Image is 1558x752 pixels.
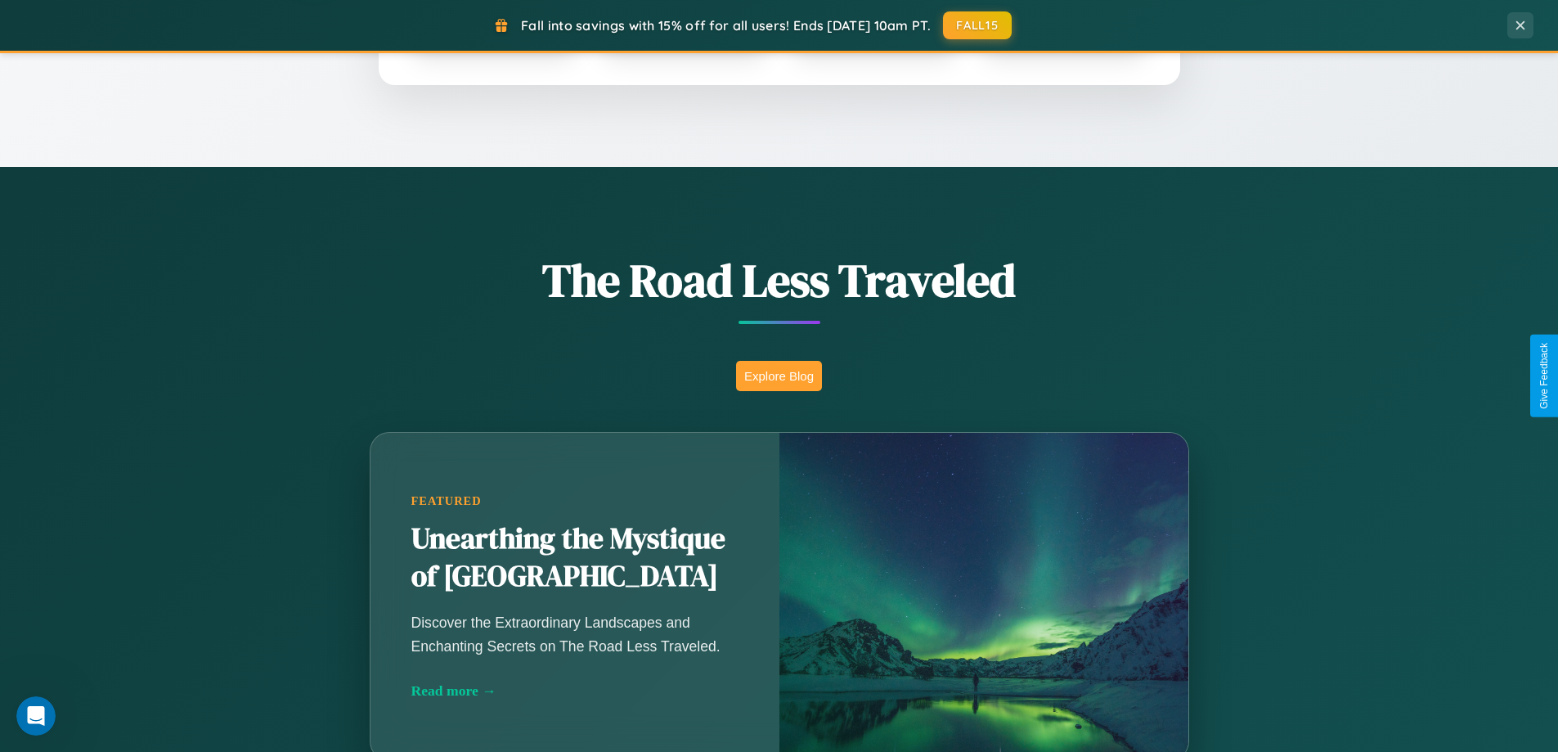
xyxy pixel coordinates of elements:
div: Read more → [411,682,739,700]
button: Explore Blog [736,361,822,391]
div: Give Feedback [1538,343,1550,409]
button: FALL15 [943,11,1012,39]
h2: Unearthing the Mystique of [GEOGRAPHIC_DATA] [411,520,739,596]
iframe: Intercom live chat [16,696,56,736]
span: Fall into savings with 15% off for all users! Ends [DATE] 10am PT. [521,17,931,34]
h1: The Road Less Traveled [289,249,1270,312]
div: Featured [411,494,739,508]
p: Discover the Extraordinary Landscapes and Enchanting Secrets on The Road Less Traveled. [411,611,739,657]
